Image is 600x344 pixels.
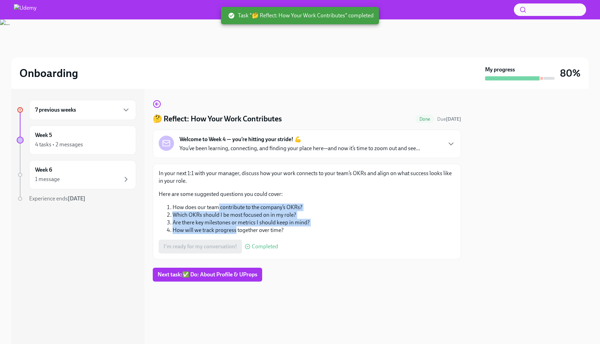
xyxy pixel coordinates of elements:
[14,4,36,15] img: Udemy
[29,195,85,202] span: Experience ends
[437,116,461,122] span: August 23rd, 2025 19:00
[17,160,136,189] a: Week 61 message
[35,106,76,114] h6: 7 previous weeks
[153,268,262,282] button: Next task:✅ Do: About Profile & UProps
[19,66,78,80] h2: Onboarding
[158,271,257,278] span: Next task : ✅ Do: About Profile & UProps
[485,66,515,74] strong: My progress
[437,116,461,122] span: Due
[560,67,581,79] h3: 80%
[173,219,455,226] li: Are there key milestones or metrics I should keep in mind?
[228,12,374,19] span: Task "🤔 Reflect: How Your Work Contributes" completed
[159,190,455,198] p: Here are some suggested questions you could cover:
[35,131,52,139] h6: Week 5
[29,100,136,120] div: 7 previous weeks
[35,141,83,148] div: 4 tasks • 2 messages
[180,145,420,152] p: You’ve been learning, connecting, and finding your place here—and now it’s time to zoom out and s...
[159,170,455,185] p: In your next 1:1 with your manager, discuss how your work connects to your team’s OKRs and align ...
[68,195,85,202] strong: [DATE]
[252,244,278,249] span: Completed
[180,136,301,143] strong: Welcome to Week 4 — you’re hitting your stride! 💪
[446,116,461,122] strong: [DATE]
[173,204,455,211] li: How does our team contribute to the company’s OKRs?
[173,211,455,219] li: Which OKRs should I be most focused on in my role?
[17,126,136,155] a: Week 54 tasks • 2 messages
[173,226,455,234] li: How will we track progress together over time?
[153,114,282,124] h4: 🤔 Reflect: How Your Work Contributes
[35,175,60,183] div: 1 message
[35,166,52,174] h6: Week 6
[415,117,434,122] span: Done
